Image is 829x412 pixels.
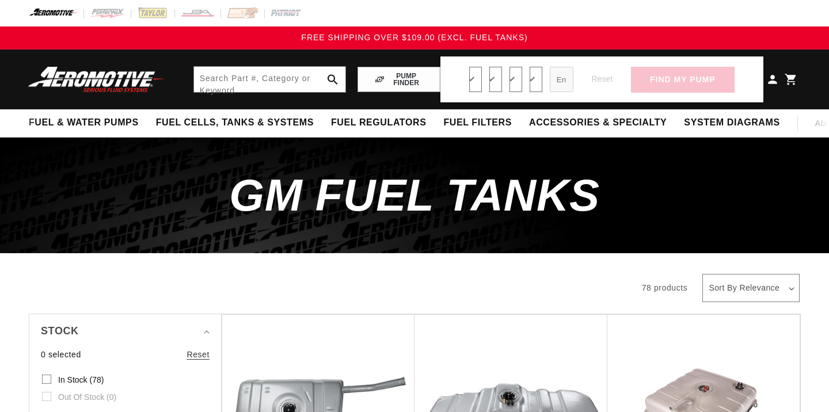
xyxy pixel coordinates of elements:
[41,348,81,361] span: 0 selected
[58,375,104,385] span: In stock (78)
[20,109,147,136] summary: Fuel & Water Pumps
[443,117,512,129] span: Fuel Filters
[331,117,426,129] span: Fuel Regulators
[520,109,675,136] summary: Accessories & Specialty
[320,67,345,92] button: search button
[58,392,116,402] span: Out of stock (0)
[530,67,542,92] select: Mounting
[41,314,210,348] summary: Stock (0 selected)
[358,67,440,93] button: PUMP FINDER
[469,67,482,92] select: CarbOrEFI
[550,67,573,92] input: Enter Horsepower
[489,67,502,92] select: PowerAdder
[301,33,527,42] span: FREE SHIPPING OVER $109.00 (EXCL. FUEL TANKS)
[194,67,346,92] input: Search by Part Number, Category or Keyword
[322,109,435,136] summary: Fuel Regulators
[41,323,79,339] span: Stock
[25,66,169,93] img: Aeromotive
[147,109,322,136] summary: Fuel Cells, Tanks & Systems
[684,117,779,129] span: System Diagrams
[435,109,520,136] summary: Fuel Filters
[642,283,688,292] span: 78 products
[229,170,599,220] span: GM Fuel Tanks
[529,117,667,129] span: Accessories & Specialty
[29,117,139,129] span: Fuel & Water Pumps
[156,117,314,129] span: Fuel Cells, Tanks & Systems
[187,348,210,361] a: Reset
[675,109,788,136] summary: System Diagrams
[509,67,522,92] select: Fuel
